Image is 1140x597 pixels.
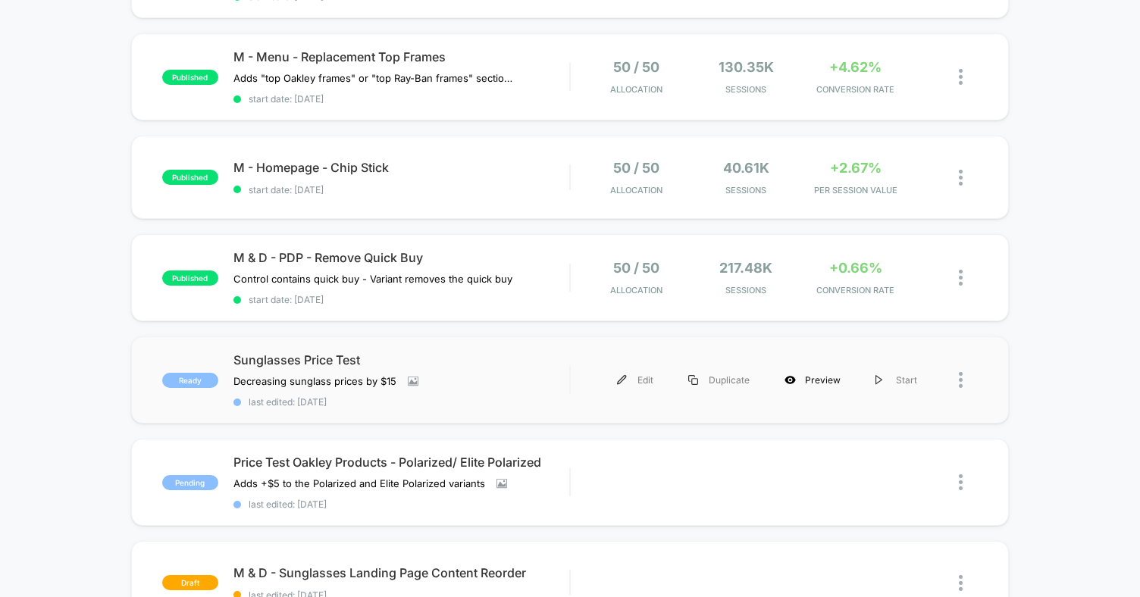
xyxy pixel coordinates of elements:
[233,184,569,195] span: start date: [DATE]
[875,375,883,385] img: menu
[804,185,906,195] span: PER SESSION VALUE
[804,84,906,95] span: CONVERSION RATE
[233,250,569,265] span: M & D - PDP - Remove Quick Buy
[671,363,767,397] div: Duplicate
[233,455,569,470] span: Price Test Oakley Products - Polarized/ Elite Polarized
[719,59,774,75] span: 130.35k
[723,160,769,176] span: 40.61k
[858,363,935,397] div: Start
[804,285,906,295] span: CONVERSION RATE
[233,499,569,510] span: last edited: [DATE]
[233,352,569,367] span: Sunglasses Price Test
[695,285,797,295] span: Sessions
[233,72,515,84] span: Adds "top Oakley frames" or "top Ray-Ban frames" section to replacement lenses for Oakley and Ray...
[613,260,659,276] span: 50 / 50
[959,372,963,388] img: close
[959,170,963,186] img: close
[617,375,627,385] img: menu
[162,373,218,388] span: Ready
[959,270,963,286] img: close
[613,59,659,75] span: 50 / 50
[610,185,662,195] span: Allocation
[233,294,569,305] span: start date: [DATE]
[829,260,882,276] span: +0.66%
[610,84,662,95] span: Allocation
[613,160,659,176] span: 50 / 50
[767,363,858,397] div: Preview
[162,270,218,286] span: published
[233,396,569,408] span: last edited: [DATE]
[959,69,963,85] img: close
[162,70,218,85] span: published
[600,363,671,397] div: Edit
[162,575,218,590] span: draft
[233,273,512,285] span: Control contains quick buy - Variant removes the quick buy
[233,565,569,580] span: M & D - Sunglasses Landing Page Content Reorder
[959,575,963,591] img: close
[233,477,485,489] span: Adds +$5 to the Polarized and Elite Polarized variants
[695,185,797,195] span: Sessions
[162,475,218,490] span: Pending
[695,84,797,95] span: Sessions
[233,160,569,175] span: M - Homepage - Chip Stick
[959,474,963,490] img: close
[719,260,772,276] span: 217.48k
[233,375,396,387] span: Decreasing sunglass prices by $15
[233,93,569,105] span: start date: [DATE]
[162,170,218,185] span: published
[830,160,882,176] span: +2.67%
[233,49,569,64] span: M - Menu - Replacement Top Frames
[829,59,882,75] span: +4.62%
[688,375,698,385] img: menu
[610,285,662,295] span: Allocation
